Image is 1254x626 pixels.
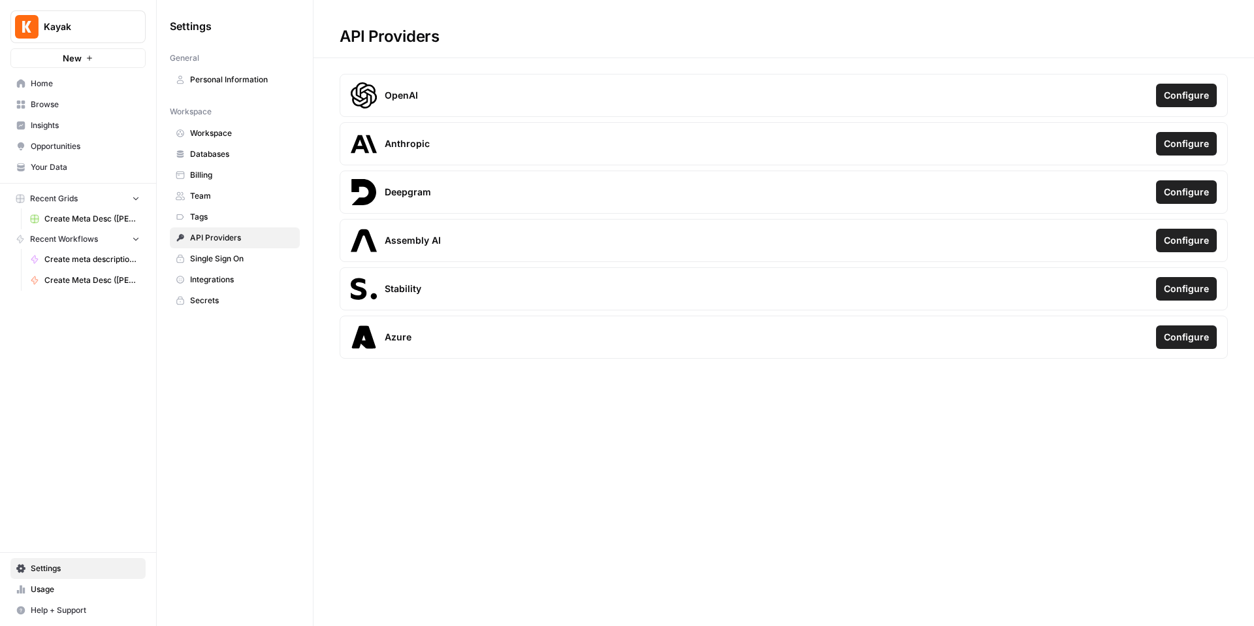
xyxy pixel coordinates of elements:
[44,20,123,33] span: Kayak
[1156,132,1217,156] button: Configure
[170,18,212,34] span: Settings
[24,249,146,270] a: Create meta description ([PERSON_NAME])
[170,269,300,290] a: Integrations
[385,234,441,247] span: Assembly AI
[170,290,300,311] a: Secrets
[190,232,294,244] span: API Providers
[10,579,146,600] a: Usage
[190,127,294,139] span: Workspace
[385,89,418,102] span: OpenAI
[31,120,140,131] span: Insights
[170,165,300,186] a: Billing
[190,211,294,223] span: Tags
[24,208,146,229] a: Create Meta Desc ([PERSON_NAME]) Grid
[30,233,98,245] span: Recent Workflows
[31,584,140,595] span: Usage
[170,52,199,64] span: General
[1164,89,1209,102] span: Configure
[190,190,294,202] span: Team
[63,52,82,65] span: New
[385,282,421,295] span: Stability
[10,48,146,68] button: New
[190,274,294,286] span: Integrations
[10,229,146,249] button: Recent Workflows
[313,26,466,47] div: API Providers
[190,169,294,181] span: Billing
[10,94,146,115] a: Browse
[44,274,140,286] span: Create Meta Desc ([PERSON_NAME])
[170,227,300,248] a: API Providers
[31,140,140,152] span: Opportunities
[170,186,300,206] a: Team
[10,558,146,579] a: Settings
[385,186,431,199] span: Deepgram
[15,15,39,39] img: Kayak Logo
[10,73,146,94] a: Home
[1156,84,1217,107] button: Configure
[1156,277,1217,301] button: Configure
[31,604,140,616] span: Help + Support
[170,69,300,90] a: Personal Information
[190,74,294,86] span: Personal Information
[10,136,146,157] a: Opportunities
[190,295,294,306] span: Secrets
[30,193,78,205] span: Recent Grids
[385,331,411,344] span: Azure
[1156,325,1217,349] button: Configure
[1164,234,1209,247] span: Configure
[1156,180,1217,204] button: Configure
[1164,282,1209,295] span: Configure
[10,600,146,621] button: Help + Support
[44,254,140,265] span: Create meta description ([PERSON_NAME])
[31,161,140,173] span: Your Data
[170,206,300,227] a: Tags
[31,99,140,110] span: Browse
[31,563,140,574] span: Settings
[31,78,140,90] span: Home
[170,144,300,165] a: Databases
[385,137,430,150] span: Anthropic
[1156,229,1217,252] button: Configure
[10,157,146,178] a: Your Data
[170,248,300,269] a: Single Sign On
[170,123,300,144] a: Workspace
[10,189,146,208] button: Recent Grids
[1164,331,1209,344] span: Configure
[1164,137,1209,150] span: Configure
[44,213,140,225] span: Create Meta Desc ([PERSON_NAME]) Grid
[10,115,146,136] a: Insights
[190,148,294,160] span: Databases
[10,10,146,43] button: Workspace: Kayak
[190,253,294,265] span: Single Sign On
[24,270,146,291] a: Create Meta Desc ([PERSON_NAME])
[170,106,212,118] span: Workspace
[1164,186,1209,199] span: Configure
